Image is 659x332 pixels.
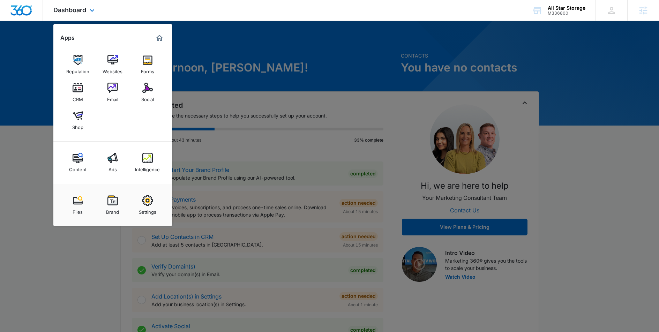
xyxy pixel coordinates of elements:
div: Forms [141,65,154,74]
div: Websites [103,65,122,74]
a: Reputation [65,51,91,78]
a: Brand [99,192,126,218]
a: Websites [99,51,126,78]
div: Domain Overview [27,41,62,46]
div: v 4.0.25 [20,11,34,17]
img: tab_keywords_by_traffic_grey.svg [69,40,75,46]
div: Ads [108,163,117,172]
a: CRM [65,79,91,106]
a: Social [134,79,161,106]
a: Intelligence [134,149,161,176]
div: Reputation [66,65,89,74]
h2: Apps [60,35,75,41]
span: Dashboard [53,6,86,14]
div: Content [69,163,87,172]
div: Email [107,93,118,102]
div: Brand [106,206,119,215]
a: Settings [134,192,161,218]
img: logo_orange.svg [11,11,17,17]
div: account id [548,11,585,16]
div: Social [141,93,154,102]
a: Content [65,149,91,176]
div: Keywords by Traffic [77,41,118,46]
div: Files [73,206,83,215]
a: Email [99,79,126,106]
div: Settings [139,206,156,215]
a: Ads [99,149,126,176]
div: CRM [73,93,83,102]
div: account name [548,5,585,11]
img: tab_domain_overview_orange.svg [19,40,24,46]
div: Intelligence [135,163,160,172]
a: Forms [134,51,161,78]
div: Domain: [DOMAIN_NAME] [18,18,77,24]
div: Shop [72,121,83,130]
a: Shop [65,107,91,134]
a: Marketing 360® Dashboard [154,32,165,44]
img: website_grey.svg [11,18,17,24]
a: Files [65,192,91,218]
